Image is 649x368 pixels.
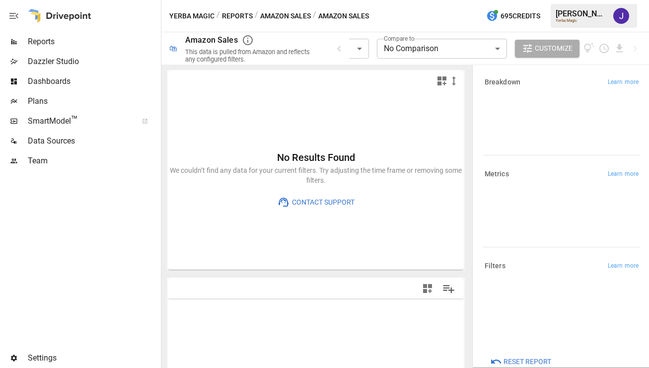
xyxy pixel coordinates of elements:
span: Learn more [608,261,639,271]
button: Amazon Sales [260,10,311,22]
button: Contact Support [271,193,361,211]
span: Customize [535,42,573,55]
label: Compare to [384,34,415,43]
button: Schedule report [598,43,610,54]
img: Jaithra Koritala [613,8,629,24]
span: Dazzler Studio [28,56,159,68]
h6: No Results Found [168,149,464,165]
div: / [216,10,220,22]
div: This data is pulled from Amazon and reflects any configured filters. [185,48,321,63]
button: View documentation [583,40,595,58]
span: Learn more [608,169,639,179]
button: 695Credits [482,7,544,25]
button: Customize [515,40,579,58]
span: Learn more [608,77,639,87]
span: Settings [28,352,159,364]
button: Yerba Magic [169,10,215,22]
div: / [313,10,316,22]
div: Amazon Sales [185,35,238,45]
span: Team [28,155,159,167]
span: Plans [28,95,159,107]
div: [PERSON_NAME] [556,9,607,18]
span: Reset Report [504,356,551,368]
button: Download report [614,43,625,54]
span: Contact Support [289,196,355,209]
span: 695 Credits [501,10,540,22]
span: Data Sources [28,135,159,147]
h6: Metrics [485,169,509,180]
button: Reports [222,10,253,22]
div: Yerba Magic [556,18,607,23]
button: Jaithra Koritala [607,2,635,30]
button: Manage Columns [437,278,460,300]
div: No Comparison [377,39,507,59]
h6: Filters [485,261,505,272]
h6: Breakdown [485,77,520,88]
p: We couldn’t find any data for your current filters. Try adjusting the time frame or removing some... [168,165,464,185]
span: Reports [28,36,159,48]
span: Dashboards [28,75,159,87]
div: 🛍 [169,44,177,53]
span: SmartModel [28,115,131,127]
div: / [255,10,258,22]
span: ™ [71,114,78,126]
